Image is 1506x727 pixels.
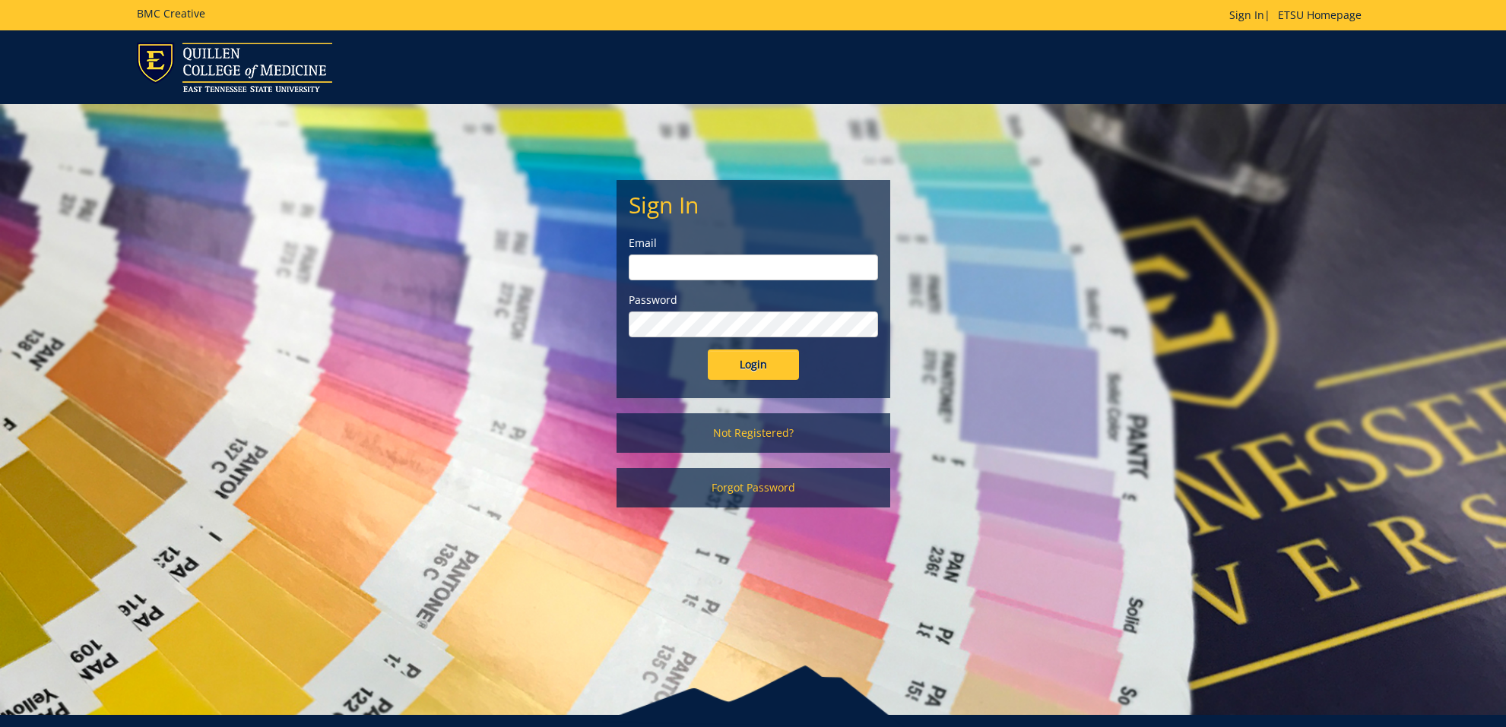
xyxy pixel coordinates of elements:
a: Forgot Password [617,468,890,507]
h2: Sign In [629,192,878,217]
p: | [1229,8,1369,23]
label: Email [629,235,878,251]
input: Login [708,349,799,380]
a: Not Registered? [617,413,890,453]
label: Password [629,292,878,308]
img: ETSU logo [137,43,332,92]
a: ETSU Homepage [1270,8,1369,22]
h5: BMC Creative [137,8,205,19]
a: Sign In [1229,8,1264,22]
